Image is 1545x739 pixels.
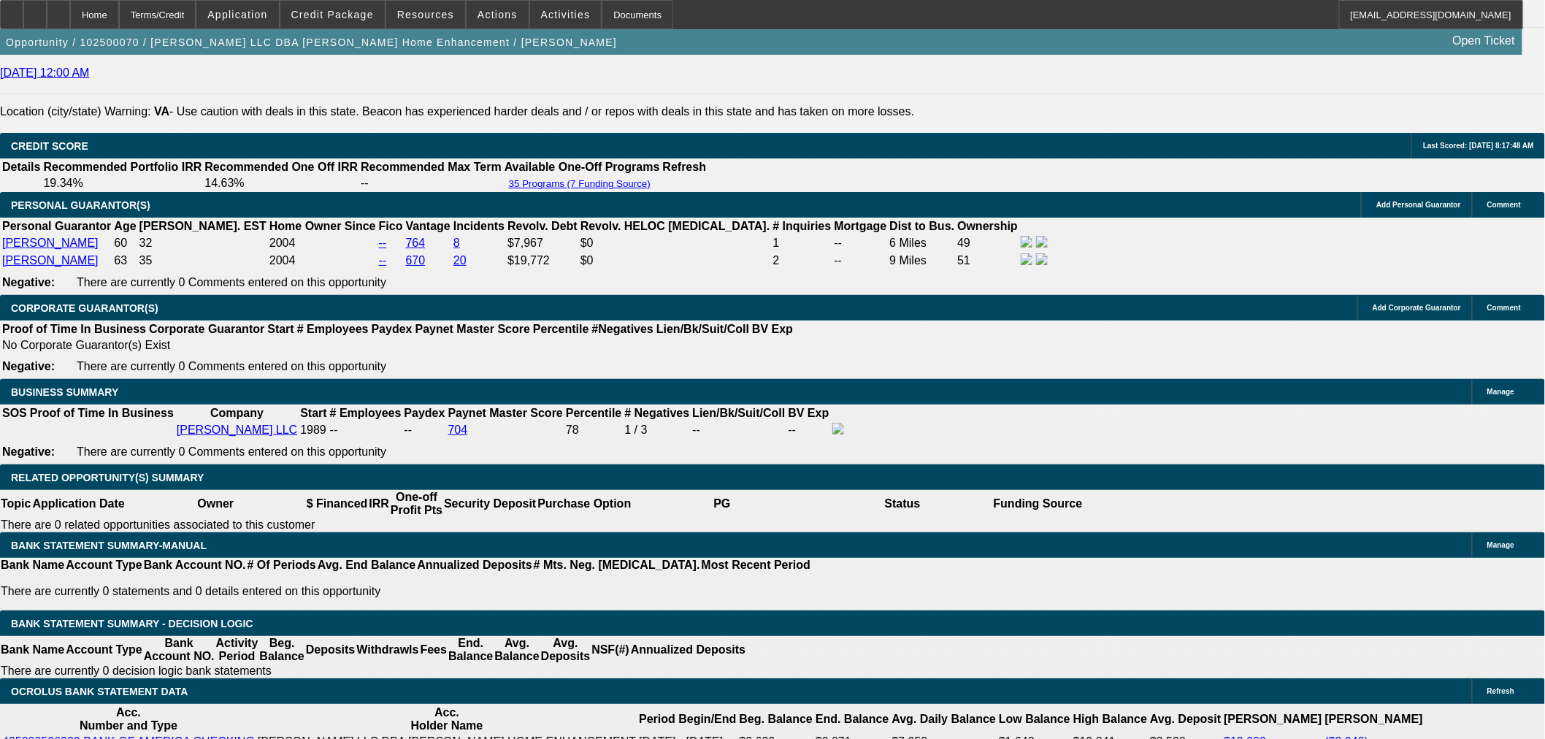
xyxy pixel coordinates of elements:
b: # Inquiries [772,220,831,232]
td: 14.63% [204,176,359,191]
a: Open Ticket [1447,28,1521,53]
th: Avg. Deposit [1149,705,1222,733]
td: 32 [139,235,267,251]
td: -- [834,253,888,269]
b: Negative: [2,360,55,372]
b: Paynet Master Score [415,323,530,335]
span: Opportunity / 102500070 / [PERSON_NAME] LLC DBA [PERSON_NAME] Home Enhancement / [PERSON_NAME] [6,37,617,48]
td: 60 [113,235,137,251]
th: Proof of Time In Business [29,406,175,421]
span: There are currently 0 Comments entered on this opportunity [77,445,386,458]
span: Manage [1487,541,1514,549]
button: Activities [530,1,602,28]
b: VA [154,105,169,118]
span: There are currently 0 Comments entered on this opportunity [77,360,386,372]
th: # Of Periods [247,558,317,573]
th: One-off Profit Pts [390,490,443,518]
a: 704 [448,424,468,436]
img: linkedin-icon.png [1036,253,1048,265]
b: Age [114,220,136,232]
a: -- [379,254,387,267]
th: SOS [1,406,28,421]
th: Avg. Deposits [540,636,591,664]
th: Security Deposit [443,490,537,518]
th: Beg. Balance [739,705,813,733]
th: Bank Account NO. [143,558,247,573]
a: [PERSON_NAME] [2,254,99,267]
th: Avg. End Balance [317,558,417,573]
b: Dist to Bus. [890,220,955,232]
a: [PERSON_NAME] [2,237,99,249]
td: 63 [113,253,137,269]
th: Avg. Balance [494,636,540,664]
span: -- [330,424,338,436]
th: Acc. Number and Type [1,705,256,733]
b: Start [267,323,294,335]
span: Actions [478,9,518,20]
b: Paydex [405,407,445,419]
b: Negative: [2,445,55,458]
th: Beg. Balance [258,636,304,664]
b: BV Exp [789,407,829,419]
th: End. Balance [448,636,494,664]
td: $0 [580,253,771,269]
td: 51 [956,253,1019,269]
span: Comment [1487,304,1521,312]
span: Manage [1487,388,1514,396]
span: Bank Statement Summary - Decision Logic [11,618,253,629]
b: Revolv. HELOC [MEDICAL_DATA]. [580,220,770,232]
th: Low Balance [998,705,1071,733]
a: [PERSON_NAME] LLC [177,424,297,436]
a: 670 [406,254,426,267]
th: Recommended Portfolio IRR [42,160,202,175]
span: CREDIT SCORE [11,140,88,152]
td: 9 Miles [889,253,956,269]
b: Percentile [533,323,589,335]
span: 2004 [269,254,296,267]
img: facebook-icon.png [832,423,844,434]
b: # Employees [297,323,369,335]
td: 35 [139,253,267,269]
td: -- [360,176,502,191]
th: Deposits [305,636,356,664]
button: Credit Package [280,1,385,28]
th: IRR [368,490,390,518]
span: Application [207,9,267,20]
b: Start [300,407,326,419]
b: Paydex [372,323,413,335]
b: Lien/Bk/Suit/Coll [692,407,785,419]
a: -- [379,237,387,249]
span: Comment [1487,201,1521,209]
div: 1 / 3 [624,424,689,437]
b: # Employees [330,407,402,419]
th: NSF(#) [591,636,630,664]
img: linkedin-icon.png [1036,236,1048,248]
th: Owner [126,490,306,518]
img: facebook-icon.png [1021,236,1032,248]
b: Revolv. Debt [507,220,578,232]
button: Actions [467,1,529,28]
th: Recommended Max Term [360,160,502,175]
b: BV Exp [752,323,793,335]
label: - Use caution with deals in this state. Beacon has experienced harder deals and / or repos with d... [154,105,914,118]
a: 20 [453,254,467,267]
button: Application [196,1,278,28]
th: Application Date [31,490,125,518]
div: 78 [566,424,621,437]
th: Details [1,160,41,175]
b: Paynet Master Score [448,407,563,419]
td: -- [691,422,786,438]
b: [PERSON_NAME]. EST [139,220,267,232]
th: High Balance [1073,705,1148,733]
td: $19,772 [507,253,578,269]
th: Refresh [662,160,708,175]
span: Last Scored: [DATE] 8:17:48 AM [1423,142,1534,150]
th: PG [632,490,812,518]
td: -- [404,422,446,438]
th: Activity Period [215,636,259,664]
th: Withdrawls [356,636,419,664]
b: Mortgage [835,220,887,232]
td: -- [834,235,888,251]
th: Bank Account NO. [143,636,215,664]
span: Refresh [1487,687,1514,695]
